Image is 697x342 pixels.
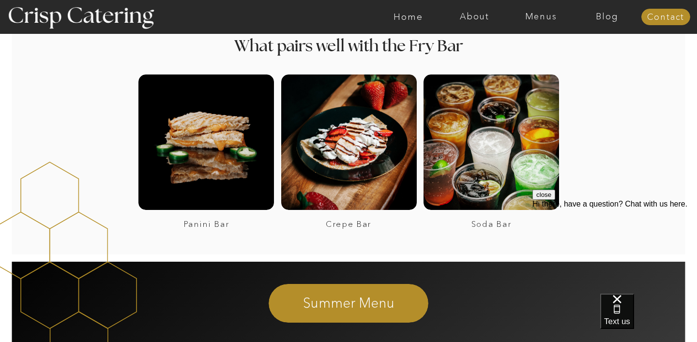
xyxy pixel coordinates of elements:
a: Menus [508,12,574,22]
a: Contact [641,13,690,22]
a: About [441,12,508,22]
a: Summer Menu [217,294,480,311]
iframe: podium webchat widget bubble [600,294,697,342]
a: Crepe Bar [283,220,414,229]
a: Home [375,12,441,22]
a: Soda Bar [425,220,557,229]
a: Blog [574,12,640,22]
iframe: podium webchat widget prompt [532,190,697,306]
h2: What pairs well with the Fry Bar [169,38,529,57]
a: Panini Bar [140,220,272,229]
